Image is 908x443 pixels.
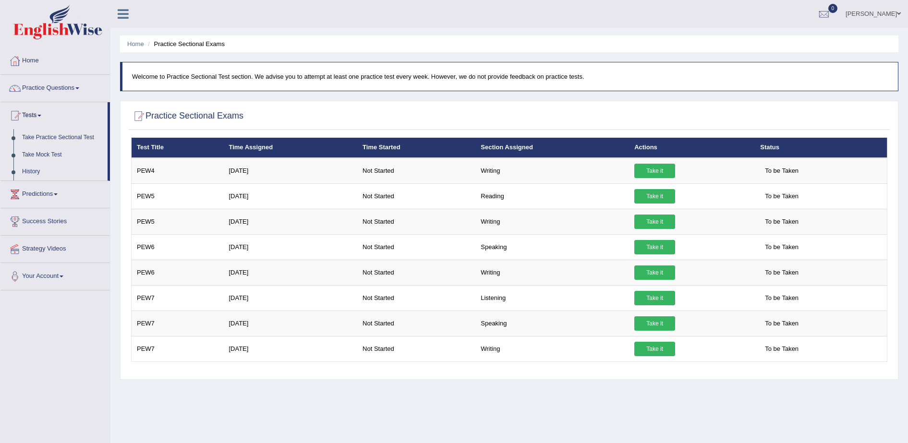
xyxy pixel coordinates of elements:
[634,291,675,305] a: Take it
[223,234,357,260] td: [DATE]
[357,311,475,336] td: Not Started
[132,260,224,285] td: PEW6
[223,183,357,209] td: [DATE]
[357,209,475,234] td: Not Started
[629,138,755,158] th: Actions
[145,39,225,48] li: Practice Sectional Exams
[357,158,475,184] td: Not Started
[0,208,110,232] a: Success Stories
[132,311,224,336] td: PEW7
[475,158,629,184] td: Writing
[357,285,475,311] td: Not Started
[634,240,675,254] a: Take it
[357,260,475,285] td: Not Started
[634,215,675,229] a: Take it
[0,102,108,126] a: Tests
[223,158,357,184] td: [DATE]
[634,342,675,356] a: Take it
[634,164,675,178] a: Take it
[132,234,224,260] td: PEW6
[634,189,675,204] a: Take it
[132,336,224,361] td: PEW7
[475,311,629,336] td: Speaking
[223,209,357,234] td: [DATE]
[18,129,108,146] a: Take Practice Sectional Test
[475,138,629,158] th: Section Assigned
[223,260,357,285] td: [DATE]
[475,260,629,285] td: Writing
[132,158,224,184] td: PEW4
[357,234,475,260] td: Not Started
[760,240,803,254] span: To be Taken
[760,342,803,356] span: To be Taken
[357,336,475,361] td: Not Started
[475,209,629,234] td: Writing
[475,234,629,260] td: Speaking
[357,138,475,158] th: Time Started
[132,285,224,311] td: PEW7
[127,40,144,48] a: Home
[132,183,224,209] td: PEW5
[760,164,803,178] span: To be Taken
[357,183,475,209] td: Not Started
[475,183,629,209] td: Reading
[634,316,675,331] a: Take it
[132,209,224,234] td: PEW5
[828,4,838,13] span: 0
[475,336,629,361] td: Writing
[223,138,357,158] th: Time Assigned
[131,109,243,123] h2: Practice Sectional Exams
[223,336,357,361] td: [DATE]
[0,181,110,205] a: Predictions
[760,265,803,280] span: To be Taken
[18,163,108,180] a: History
[475,285,629,311] td: Listening
[0,48,110,72] a: Home
[223,311,357,336] td: [DATE]
[755,138,887,158] th: Status
[0,236,110,260] a: Strategy Videos
[0,75,110,99] a: Practice Questions
[132,72,888,81] p: Welcome to Practice Sectional Test section. We advise you to attempt at least one practice test e...
[18,146,108,164] a: Take Mock Test
[760,189,803,204] span: To be Taken
[760,215,803,229] span: To be Taken
[760,316,803,331] span: To be Taken
[0,263,110,287] a: Your Account
[634,265,675,280] a: Take it
[132,138,224,158] th: Test Title
[223,285,357,311] td: [DATE]
[760,291,803,305] span: To be Taken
